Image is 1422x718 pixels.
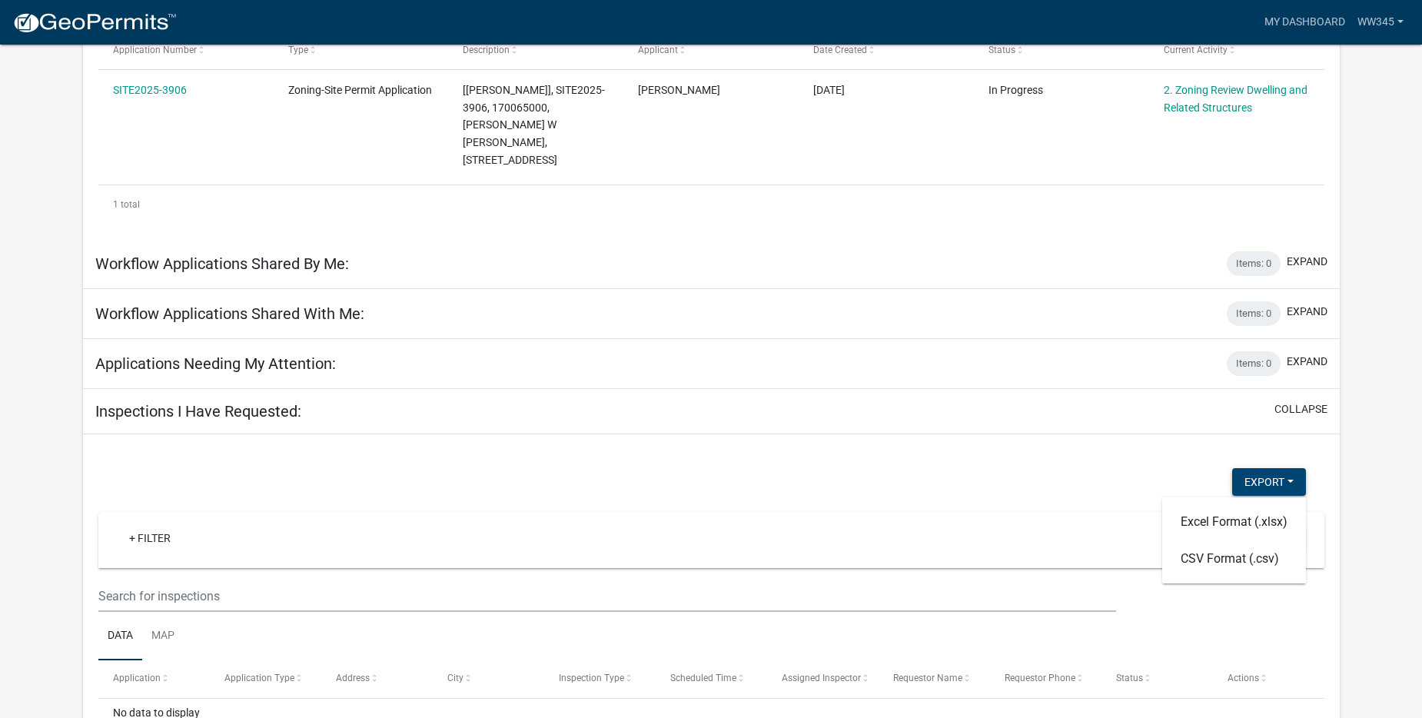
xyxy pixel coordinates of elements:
span: Status [1116,673,1143,683]
datatable-header-cell: Description [448,32,623,68]
input: Search for inspections [98,580,1116,612]
span: Date Created [813,45,867,55]
span: City [447,673,463,683]
h5: Inspections I Have Requested: [95,402,301,420]
span: 10/03/2025 [813,84,845,96]
span: Warren W Wilson [638,84,720,96]
button: Excel Format (.xlsx) [1162,504,1306,540]
span: Type [288,45,308,55]
span: Application Number [113,45,197,55]
a: WW345 [1351,8,1410,37]
a: SITE2025-3906 [113,84,187,96]
a: Data [98,612,142,661]
span: [Tyler Lindsay], SITE2025-3906, 170065000, WARREN W JR WILSON, 17297 CO HWY 6 [463,84,605,166]
datatable-header-cell: Status [974,32,1149,68]
span: Zoning-Site Permit Application [288,84,432,96]
div: Items: 0 [1227,351,1281,376]
span: Status [988,45,1015,55]
datatable-header-cell: Address [321,660,433,697]
a: + Filter [117,524,183,552]
div: Items: 0 [1227,301,1281,326]
button: expand [1287,304,1327,320]
h5: Workflow Applications Shared By Me: [95,254,349,273]
span: Assigned Inspector [782,673,861,683]
datatable-header-cell: Scheduled Time [656,660,767,697]
span: In Progress [988,84,1043,96]
datatable-header-cell: Requestor Name [879,660,990,697]
button: expand [1287,254,1327,270]
datatable-header-cell: Actions [1213,660,1324,697]
datatable-header-cell: Application [98,660,210,697]
span: Requestor Name [893,673,962,683]
div: 1 total [98,185,1324,224]
span: Applicant [638,45,678,55]
a: Map [142,612,184,661]
datatable-header-cell: Requestor Phone [990,660,1101,697]
span: Current Activity [1164,45,1228,55]
datatable-header-cell: Inspection Type [544,660,656,697]
datatable-header-cell: Assigned Inspector [767,660,879,697]
datatable-header-cell: Current Activity [1149,32,1324,68]
datatable-header-cell: Type [273,32,448,68]
datatable-header-cell: City [433,660,544,697]
span: Application [113,673,161,683]
datatable-header-cell: Application Type [210,660,321,697]
span: Description [463,45,510,55]
div: Items: 0 [1227,251,1281,276]
datatable-header-cell: Application Number [98,32,274,68]
span: Actions [1228,673,1259,683]
datatable-header-cell: Date Created [799,32,974,68]
span: Application Type [224,673,294,683]
datatable-header-cell: Status [1101,660,1213,697]
h5: Workflow Applications Shared With Me: [95,304,364,323]
span: Scheduled Time [670,673,736,683]
button: Export [1232,468,1306,496]
a: My Dashboard [1258,8,1351,37]
span: Inspection Type [559,673,624,683]
button: collapse [1274,401,1327,417]
a: 2. Zoning Review Dwelling and Related Structures [1164,84,1307,114]
span: Requestor Phone [1005,673,1075,683]
h5: Applications Needing My Attention: [95,354,336,373]
span: Address [336,673,370,683]
button: CSV Format (.csv) [1162,540,1306,577]
datatable-header-cell: Applicant [623,32,799,68]
button: expand [1287,354,1327,370]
